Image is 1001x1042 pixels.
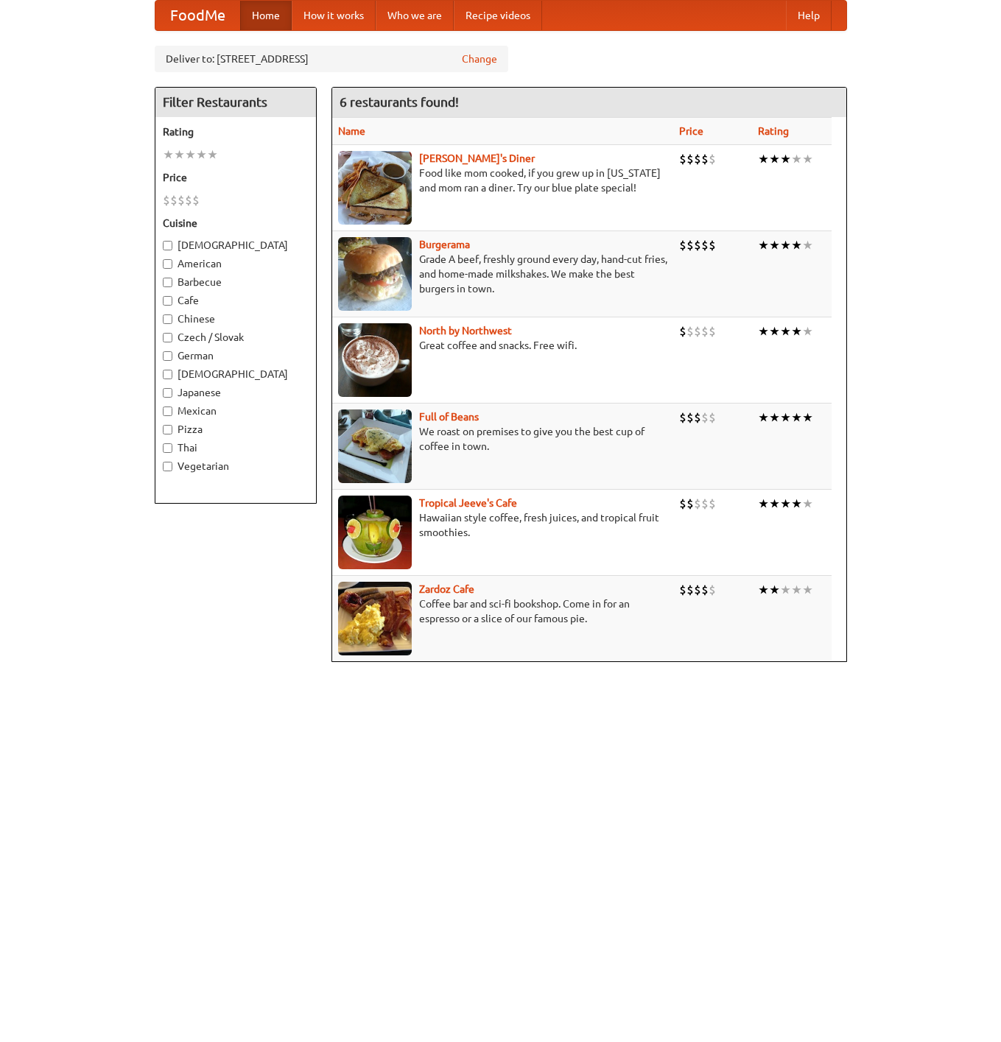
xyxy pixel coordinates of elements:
[791,323,802,339] li: ★
[686,323,694,339] li: $
[758,237,769,253] li: ★
[780,323,791,339] li: ★
[338,582,412,655] img: zardoz.jpg
[419,152,535,164] b: [PERSON_NAME]'s Diner
[192,192,200,208] li: $
[163,443,172,453] input: Thai
[196,147,207,163] li: ★
[701,323,709,339] li: $
[338,596,667,626] p: Coffee bar and sci-fi bookshop. Come in for an espresso or a slice of our famous pie.
[419,239,470,250] a: Burgerama
[769,409,780,426] li: ★
[780,237,791,253] li: ★
[163,293,309,308] label: Cafe
[709,496,716,512] li: $
[338,166,667,195] p: Food like mom cooked, if you grew up in [US_STATE] and mom ran a diner. Try our blue plate special!
[163,348,309,363] label: German
[802,409,813,426] li: ★
[338,510,667,540] p: Hawaiian style coffee, fresh juices, and tropical fruit smoothies.
[292,1,376,30] a: How it works
[163,370,172,379] input: [DEMOGRAPHIC_DATA]
[758,582,769,598] li: ★
[758,409,769,426] li: ★
[163,404,309,418] label: Mexican
[758,323,769,339] li: ★
[709,323,716,339] li: $
[758,151,769,167] li: ★
[163,256,309,271] label: American
[694,151,701,167] li: $
[701,496,709,512] li: $
[174,147,185,163] li: ★
[791,151,802,167] li: ★
[163,388,172,398] input: Japanese
[780,409,791,426] li: ★
[701,582,709,598] li: $
[694,237,701,253] li: $
[155,46,508,72] div: Deliver to: [STREET_ADDRESS]
[163,459,309,474] label: Vegetarian
[791,496,802,512] li: ★
[786,1,832,30] a: Help
[340,95,459,109] ng-pluralize: 6 restaurants found!
[694,409,701,426] li: $
[155,88,316,117] h4: Filter Restaurants
[694,582,701,598] li: $
[163,406,172,416] input: Mexican
[780,151,791,167] li: ★
[163,259,172,269] input: American
[679,151,686,167] li: $
[701,237,709,253] li: $
[709,151,716,167] li: $
[163,147,174,163] li: ★
[791,237,802,253] li: ★
[338,237,412,311] img: burgerama.jpg
[709,582,716,598] li: $
[338,338,667,353] p: Great coffee and snacks. Free wifi.
[163,170,309,185] h5: Price
[163,238,309,253] label: [DEMOGRAPHIC_DATA]
[802,323,813,339] li: ★
[163,216,309,230] h5: Cuisine
[419,583,474,595] b: Zardoz Cafe
[419,325,512,337] a: North by Northwest
[185,192,192,208] li: $
[769,582,780,598] li: ★
[758,496,769,512] li: ★
[791,582,802,598] li: ★
[155,1,240,30] a: FoodMe
[163,425,172,434] input: Pizza
[163,351,172,361] input: German
[338,252,667,296] p: Grade A beef, freshly ground every day, hand-cut fries, and home-made milkshakes. We make the bes...
[185,147,196,163] li: ★
[679,496,686,512] li: $
[679,323,686,339] li: $
[240,1,292,30] a: Home
[679,125,703,137] a: Price
[802,237,813,253] li: ★
[170,192,178,208] li: $
[686,151,694,167] li: $
[419,411,479,423] a: Full of Beans
[791,409,802,426] li: ★
[694,496,701,512] li: $
[769,237,780,253] li: ★
[178,192,185,208] li: $
[780,582,791,598] li: ★
[758,125,789,137] a: Rating
[686,237,694,253] li: $
[701,409,709,426] li: $
[709,409,716,426] li: $
[163,330,309,345] label: Czech / Slovak
[163,333,172,342] input: Czech / Slovak
[679,582,686,598] li: $
[338,409,412,483] img: beans.jpg
[163,314,172,324] input: Chinese
[338,496,412,569] img: jeeves.jpg
[709,237,716,253] li: $
[207,147,218,163] li: ★
[163,275,309,289] label: Barbecue
[163,462,172,471] input: Vegetarian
